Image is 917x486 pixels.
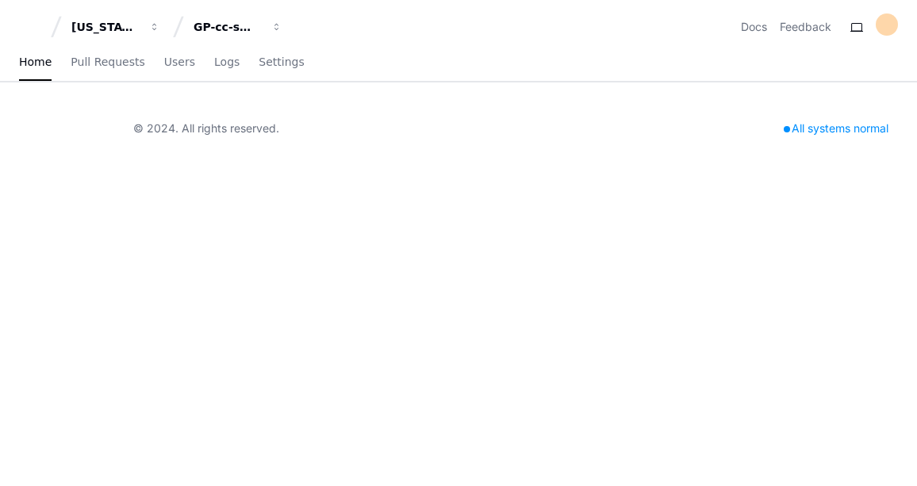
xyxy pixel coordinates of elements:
[19,44,52,81] a: Home
[164,44,195,81] a: Users
[133,121,279,136] div: © 2024. All rights reserved.
[71,44,144,81] a: Pull Requests
[71,57,144,67] span: Pull Requests
[741,19,767,35] a: Docs
[214,44,240,81] a: Logs
[259,44,304,81] a: Settings
[259,57,304,67] span: Settings
[214,57,240,67] span: Logs
[194,19,262,35] div: GP-cc-sml-apps
[71,19,140,35] div: [US_STATE] Pacific
[65,13,167,41] button: [US_STATE] Pacific
[774,117,898,140] div: All systems normal
[164,57,195,67] span: Users
[19,57,52,67] span: Home
[187,13,289,41] button: GP-cc-sml-apps
[780,19,831,35] button: Feedback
